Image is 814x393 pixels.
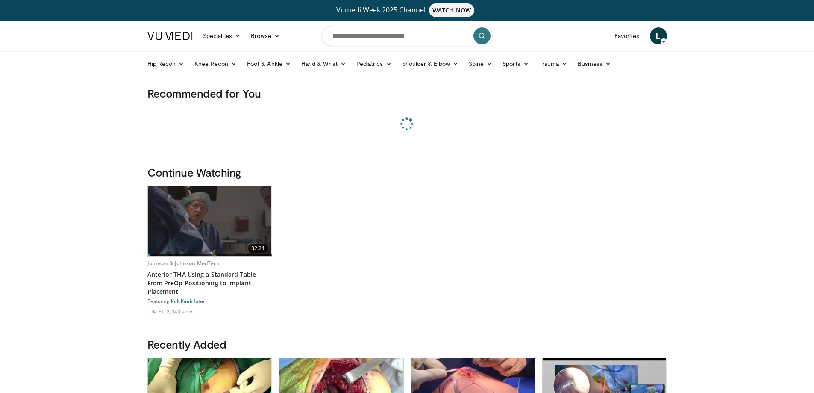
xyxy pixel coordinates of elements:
li: 3,040 views [167,308,195,315]
a: Business [573,55,616,72]
a: Sports [497,55,534,72]
a: Knee Recon [189,55,242,72]
a: Trauma [534,55,573,72]
a: Browse [246,27,285,44]
img: VuMedi Logo [147,32,193,40]
h3: Recommended for You [147,86,667,100]
span: WATCH NOW [429,3,474,17]
div: Featuring: [147,298,272,304]
h3: Recently Added [147,337,667,351]
a: Specialties [198,27,246,44]
a: L [650,27,667,44]
a: Pediatrics [351,55,397,72]
a: Vumedi Week 2025 ChannelWATCH NOW [149,3,666,17]
a: Johnson & Johnson MedTech [147,260,220,267]
input: Search topics, interventions [322,26,493,46]
span: 32:24 [248,244,268,253]
a: Favorites [609,27,645,44]
a: 32:24 [148,186,272,256]
a: Anterior THA Using a Standard Table - From PreOp Positioning to Implant Placement [147,270,272,296]
h3: Continue Watching [147,165,667,179]
a: Hand & Wrist [296,55,351,72]
a: Hip Recon [142,55,190,72]
li: [DATE] [147,308,166,315]
a: Spine [464,55,497,72]
a: Kirk Kindsfater [171,298,205,304]
a: Foot & Ankle [242,55,296,72]
a: Shoulder & Elbow [397,55,464,72]
img: fb91acd8-bc04-4ae9-bde3-7c4933bf1daf.620x360_q85_upscale.jpg [148,186,272,256]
